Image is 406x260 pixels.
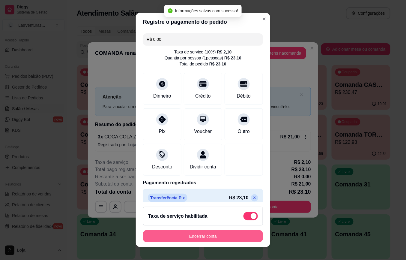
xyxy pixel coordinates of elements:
[152,163,172,171] div: Desconto
[147,33,259,45] input: Ex.: hambúrguer de cordeiro
[180,61,226,67] div: Total do pedido
[237,92,251,100] div: Débito
[143,230,263,242] button: Encerrar conta
[209,61,226,67] div: R$ 23,10
[165,55,241,61] div: Quantia por pessoa ( 1 pessoas)
[259,14,269,24] button: Close
[159,128,166,135] div: Pix
[217,49,232,55] div: R$ 2,10
[168,8,173,13] span: check-circle
[224,55,241,61] div: R$ 23,10
[238,128,250,135] div: Outro
[229,194,249,201] p: R$ 23,10
[194,128,212,135] div: Voucher
[190,163,216,171] div: Dividir conta
[153,92,171,100] div: Dinheiro
[195,92,211,100] div: Crédito
[174,49,232,55] div: Taxa de serviço ( 10 %)
[143,179,263,186] p: Pagamento registrados
[148,213,207,220] h2: Taxa de serviço habilitada
[175,8,238,13] span: Informações salvas com sucesso!
[148,194,187,202] p: Transferência Pix
[136,13,270,31] header: Registre o pagamento do pedido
